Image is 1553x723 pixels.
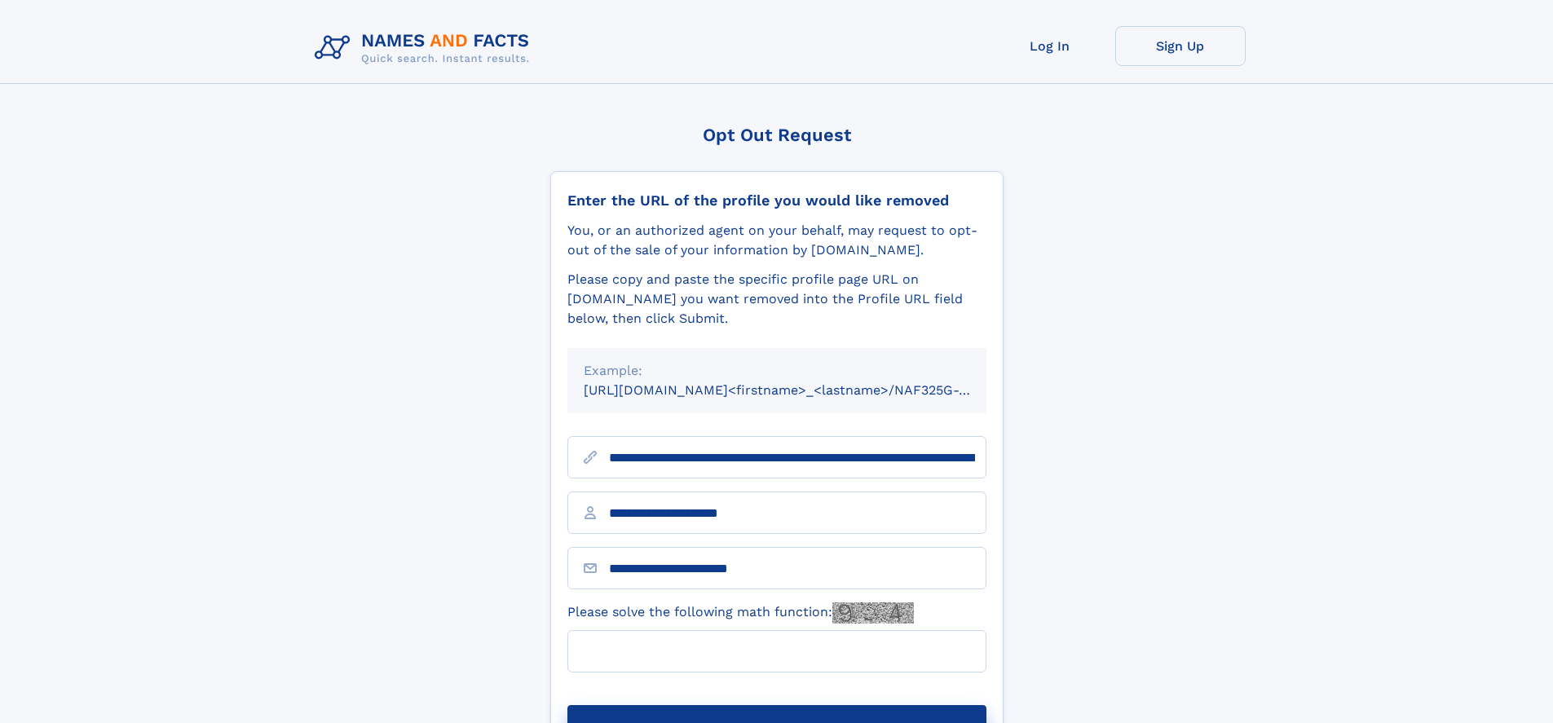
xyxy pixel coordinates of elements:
a: Sign Up [1115,26,1246,66]
img: Logo Names and Facts [308,26,543,70]
small: [URL][DOMAIN_NAME]<firstname>_<lastname>/NAF325G-xxxxxxxx [584,382,1017,398]
label: Please solve the following math function: [567,602,914,624]
a: Log In [985,26,1115,66]
div: Enter the URL of the profile you would like removed [567,192,986,209]
div: Please copy and paste the specific profile page URL on [DOMAIN_NAME] you want removed into the Pr... [567,270,986,328]
div: You, or an authorized agent on your behalf, may request to opt-out of the sale of your informatio... [567,221,986,260]
div: Opt Out Request [550,125,1004,145]
div: Example: [584,361,970,381]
